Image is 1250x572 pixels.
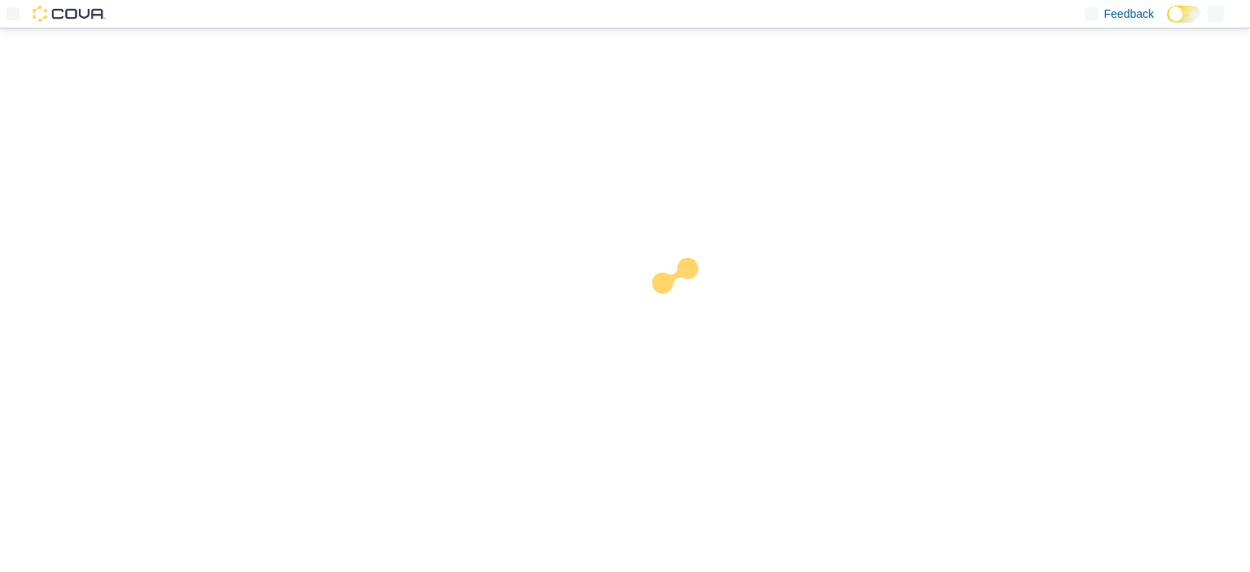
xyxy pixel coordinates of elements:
[625,246,747,368] img: cova-loader
[1167,23,1168,24] span: Dark Mode
[1104,6,1154,22] span: Feedback
[33,6,106,22] img: Cova
[1167,6,1201,23] input: Dark Mode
